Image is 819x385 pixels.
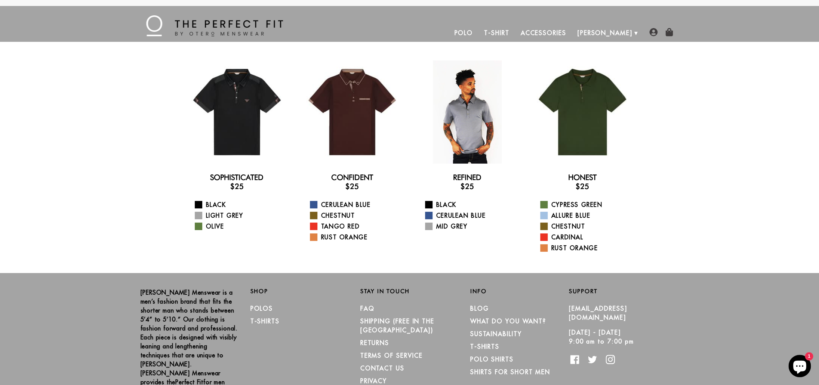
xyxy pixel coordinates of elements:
a: T-Shirts [250,317,280,325]
h2: Shop [250,288,349,295]
a: Black [195,200,289,209]
a: T-Shirt [478,24,515,42]
a: Shirts for Short Men [470,368,550,376]
img: user-account-icon.png [649,28,658,36]
a: Blog [470,305,489,312]
h3: $25 [301,182,404,191]
a: Allure Blue [540,211,634,220]
a: CONTACT US [360,364,404,372]
a: Polo [449,24,478,42]
h2: Stay in Touch [360,288,459,295]
p: [DATE] - [DATE] 9:00 am to 7:00 pm [569,328,668,346]
a: Rust Orange [540,243,634,252]
a: Accessories [515,24,572,42]
a: Light Grey [195,211,289,220]
h3: $25 [185,182,289,191]
a: Cardinal [540,233,634,242]
a: Cerulean Blue [425,211,519,220]
inbox-online-store-chat: Shopify online store chat [786,355,813,379]
a: Olive [195,222,289,231]
a: Cerulean Blue [310,200,404,209]
a: What Do You Want? [470,317,546,325]
img: The Perfect Fit - by Otero Menswear - Logo [146,15,283,36]
a: FAQ [360,305,375,312]
h3: $25 [416,182,519,191]
a: [EMAIL_ADDRESS][DOMAIN_NAME] [569,305,627,321]
h2: Support [569,288,679,295]
a: T-Shirts [470,343,499,350]
a: TERMS OF SERVICE [360,352,423,359]
a: Cypress Green [540,200,634,209]
a: Polos [250,305,273,312]
a: Tango Red [310,222,404,231]
a: SHIPPING (Free in the [GEOGRAPHIC_DATA]) [360,317,434,334]
a: Refined [453,173,481,182]
a: Black [425,200,519,209]
a: [PERSON_NAME] [572,24,638,42]
a: Rust Orange [310,233,404,242]
a: Chestnut [310,211,404,220]
a: Polo Shirts [470,355,514,363]
a: Honest [568,173,597,182]
a: RETURNS [360,339,389,347]
a: Mid Grey [425,222,519,231]
a: PRIVACY [360,377,387,385]
a: Chestnut [540,222,634,231]
a: Sophisticated [210,173,264,182]
h3: $25 [531,182,634,191]
a: Sustainability [470,330,522,338]
img: shopping-bag-icon.png [665,28,673,36]
a: Confident [331,173,373,182]
h2: Info [470,288,569,295]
